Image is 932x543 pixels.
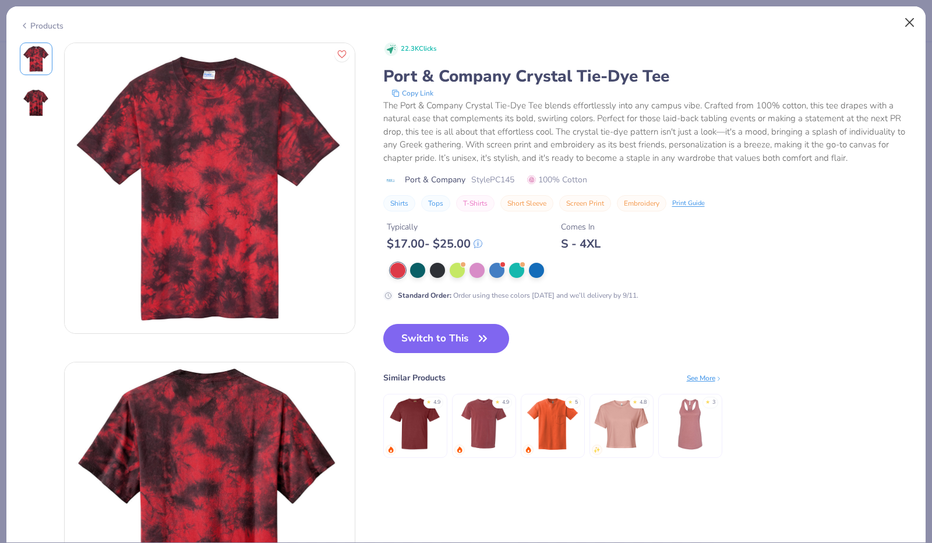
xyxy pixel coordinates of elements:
span: Port & Company [405,174,465,186]
div: ★ [426,399,431,403]
div: ★ [495,399,500,403]
img: trending.gif [456,446,463,453]
img: Bella + Canvas Ladies' Jersey Racerback Tank [662,396,718,452]
strong: Standard Order : [398,291,451,300]
div: ★ [568,399,573,403]
button: Screen Print [559,195,611,211]
img: trending.gif [525,446,532,453]
div: $ 17.00 - $ 25.00 [387,237,482,251]
button: T-Shirts [456,195,495,211]
img: brand logo [383,176,399,185]
span: 100% Cotton [527,174,587,186]
img: Front [22,45,50,73]
img: trending.gif [387,446,394,453]
div: The Port & Company Crystal Tie-Dye Tee blends effortlessly into any campus vibe. Crafted from 100... [383,99,913,165]
div: 4.9 [502,399,509,407]
img: Comfort Colors Adult Heavyweight RS Pocket T-Shirt [456,396,511,452]
img: newest.gif [594,446,601,453]
div: 4.9 [433,399,440,407]
button: Switch to This [383,324,510,353]
div: 3 [712,399,715,407]
img: Comfort Colors Adult Heavyweight T-Shirt [387,396,443,452]
button: Like [334,47,349,62]
div: ★ [633,399,637,403]
div: Comes In [561,221,601,233]
img: Front [65,43,355,333]
img: Back [22,89,50,117]
div: Order using these colors [DATE] and we’ll delivery by 9/11. [398,290,638,301]
div: Typically [387,221,482,233]
img: Gildan Adult Ultra Cotton 6 Oz. Pocket T-Shirt [525,396,580,452]
div: Similar Products [383,372,446,384]
button: Short Sleeve [500,195,553,211]
div: See More [687,373,722,383]
button: Embroidery [617,195,666,211]
div: ★ [705,399,710,403]
div: Print Guide [672,199,705,209]
span: 22.3K Clicks [401,44,436,54]
button: Tops [421,195,450,211]
img: Next Level Apparel Ladies' Ideal Crop T-Shirt [594,396,649,452]
button: Shirts [383,195,415,211]
span: Style PC145 [471,174,514,186]
div: 5 [575,399,578,407]
button: copy to clipboard [388,87,437,99]
div: 4.8 [640,399,647,407]
div: S - 4XL [561,237,601,251]
div: Port & Company Crystal Tie-Dye Tee [383,65,913,87]
button: Close [899,12,921,34]
div: Products [20,20,63,32]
